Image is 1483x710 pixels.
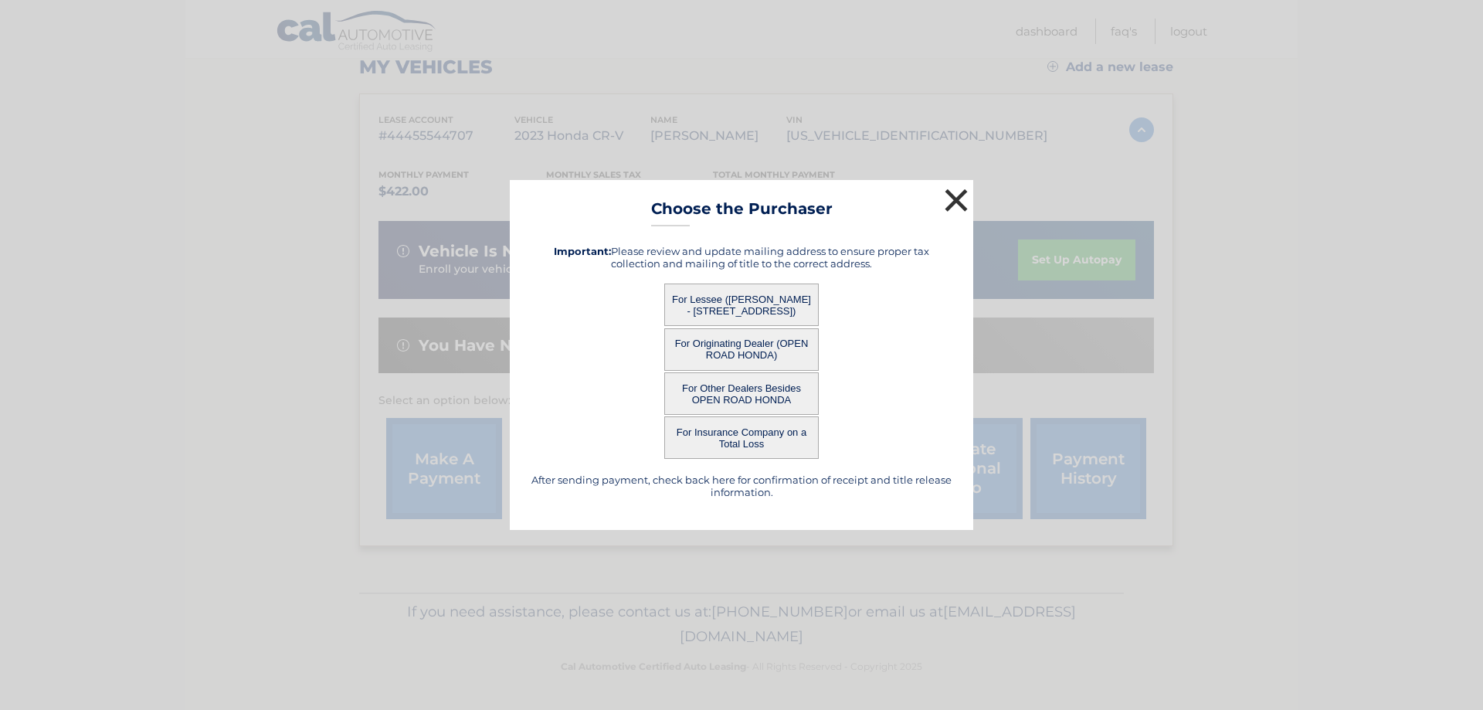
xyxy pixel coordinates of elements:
h5: Please review and update mailing address to ensure proper tax collection and mailing of title to ... [529,245,954,270]
strong: Important: [554,245,611,257]
h5: After sending payment, check back here for confirmation of receipt and title release information. [529,474,954,498]
h3: Choose the Purchaser [651,199,833,226]
button: For Insurance Company on a Total Loss [664,416,819,459]
button: For Originating Dealer (OPEN ROAD HONDA) [664,328,819,371]
button: For Lessee ([PERSON_NAME] - [STREET_ADDRESS]) [664,284,819,326]
button: × [941,185,972,216]
button: For Other Dealers Besides OPEN ROAD HONDA [664,372,819,415]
